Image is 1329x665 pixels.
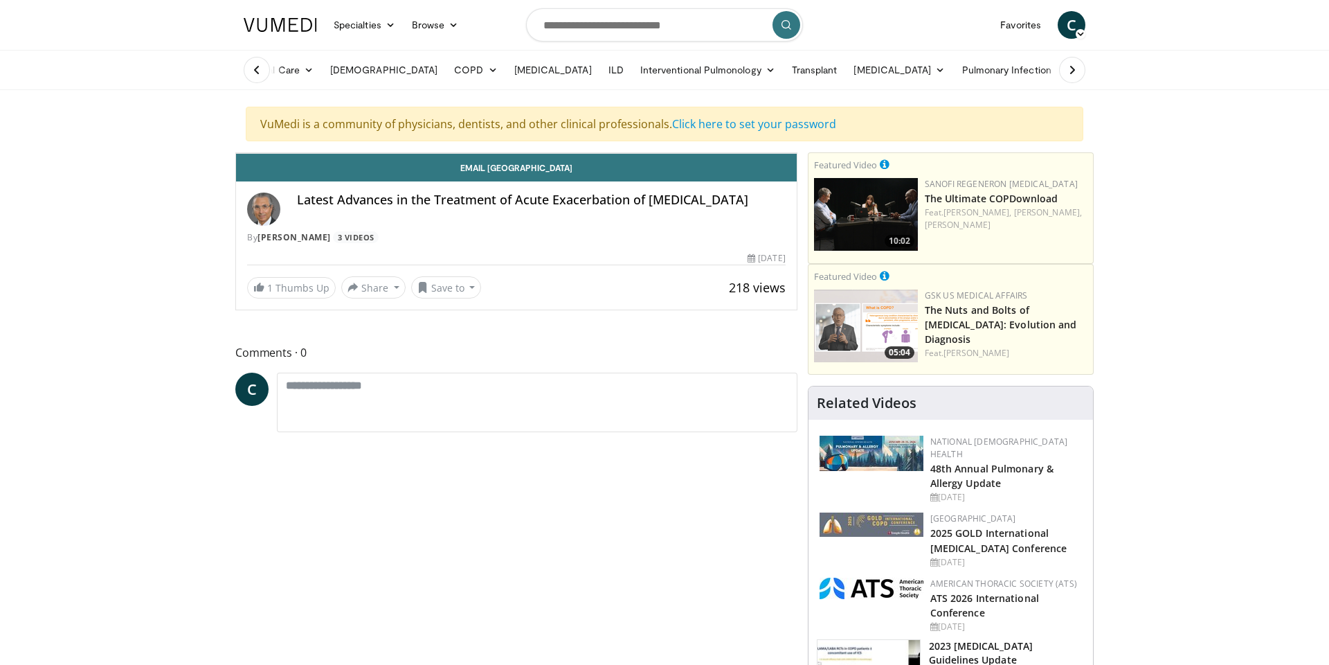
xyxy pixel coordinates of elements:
a: GSK US Medical Affairs [925,290,1028,301]
small: Featured Video [814,159,877,171]
span: 1 [267,281,273,294]
img: b90f5d12-84c1-472e-b843-5cad6c7ef911.jpg.150x105_q85_autocrop_double_scale_upscale_version-0.2.jpg [820,436,923,471]
a: Email [GEOGRAPHIC_DATA] [236,154,797,181]
a: C [1058,11,1085,39]
img: VuMedi Logo [244,18,317,32]
div: VuMedi is a community of physicians, dentists, and other clinical professionals. [246,107,1083,141]
a: [PERSON_NAME] [925,219,991,231]
span: 05:04 [885,346,914,359]
a: 3 Videos [333,231,379,243]
a: Browse [404,11,467,39]
a: Transplant [784,56,846,84]
h4: Latest Advances in the Treatment of Acute Exacerbation of [MEDICAL_DATA] [297,193,786,208]
a: Pulmonary Infection [954,56,1074,84]
a: 05:04 [814,290,918,362]
div: Feat. [925,347,1087,360]
div: By [247,231,786,244]
img: 5a5e9f8f-baed-4a36-9fe2-4d00eabc5e31.png.150x105_q85_crop-smart_upscale.png [814,178,918,251]
a: C [235,373,269,406]
a: Sanofi Regeneron [MEDICAL_DATA] [925,178,1078,190]
img: Avatar [247,193,280,226]
a: [PERSON_NAME], [1014,206,1082,218]
a: 2025 GOLD International [MEDICAL_DATA] Conference [930,526,1067,554]
button: Save to [411,276,482,299]
a: Click here to set your password [672,116,836,132]
a: [PERSON_NAME], [943,206,1011,218]
div: [DATE] [748,252,785,265]
a: National [DEMOGRAPHIC_DATA] Health [930,436,1068,460]
a: [GEOGRAPHIC_DATA] [930,513,1016,524]
a: COPD [446,56,505,84]
a: [DEMOGRAPHIC_DATA] [322,56,446,84]
span: Comments 0 [235,344,797,362]
div: Feat. [925,206,1087,231]
a: Interventional Pulmonology [632,56,784,84]
a: [MEDICAL_DATA] [845,56,953,84]
a: American Thoracic Society (ATS) [930,578,1077,589]
a: 10:02 [814,178,918,251]
small: Featured Video [814,270,877,283]
div: [DATE] [930,556,1082,569]
img: ee063798-7fd0-40de-9666-e00bc66c7c22.png.150x105_q85_crop-smart_upscale.png [814,290,918,362]
a: The Ultimate COPDownload [925,192,1058,205]
a: Specialties [325,11,404,39]
img: 31f0e357-1e8b-4c70-9a73-47d0d0a8b17d.png.150x105_q85_autocrop_double_scale_upscale_version-0.2.jpg [820,578,923,599]
button: Share [341,276,406,299]
a: The Nuts and Bolts of [MEDICAL_DATA]: Evolution and Diagnosis [925,303,1077,346]
img: 29f03053-4637-48fc-b8d3-cde88653f0ec.jpeg.150x105_q85_autocrop_double_scale_upscale_version-0.2.jpg [820,513,923,537]
div: [DATE] [930,491,1082,504]
a: [PERSON_NAME] [943,347,1009,359]
a: [MEDICAL_DATA] [506,56,600,84]
input: Search topics, interventions [526,8,803,42]
a: 1 Thumbs Up [247,277,336,299]
span: 10:02 [885,235,914,247]
h4: Related Videos [817,395,916,411]
a: ATS 2026 International Conference [930,592,1039,619]
a: Favorites [992,11,1049,39]
a: ILD [600,56,632,84]
video-js: Video Player [236,153,797,154]
a: 48th Annual Pulmonary & Allergy Update [930,462,1054,490]
a: [PERSON_NAME] [257,231,331,243]
div: [DATE] [930,621,1082,633]
span: 218 views [729,279,786,296]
